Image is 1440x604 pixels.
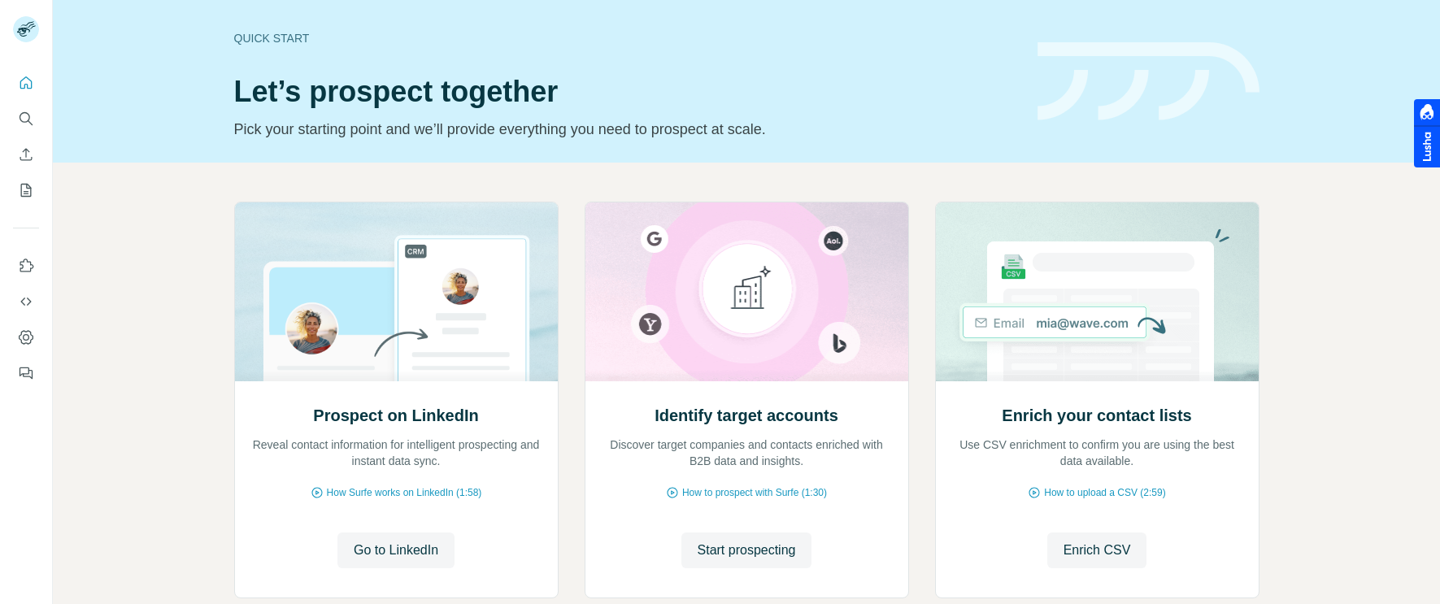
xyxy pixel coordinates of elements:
[234,30,1018,46] div: Quick start
[935,202,1259,381] img: Enrich your contact lists
[234,202,559,381] img: Prospect on LinkedIn
[682,485,827,500] span: How to prospect with Surfe (1:30)
[313,404,478,427] h2: Prospect on LinkedIn
[234,76,1018,108] h1: Let’s prospect together
[234,118,1018,141] p: Pick your starting point and we’ll provide everything you need to prospect at scale.
[698,541,796,560] span: Start prospecting
[337,532,455,568] button: Go to LinkedIn
[13,251,39,280] button: Use Surfe on LinkedIn
[13,323,39,352] button: Dashboard
[13,358,39,388] button: Feedback
[1047,532,1147,568] button: Enrich CSV
[681,532,812,568] button: Start prospecting
[1044,485,1165,500] span: How to upload a CSV (2:59)
[1038,42,1259,121] img: banner
[13,176,39,205] button: My lists
[1064,541,1131,560] span: Enrich CSV
[952,437,1242,469] p: Use CSV enrichment to confirm you are using the best data available.
[251,437,542,469] p: Reveal contact information for intelligent prospecting and instant data sync.
[585,202,909,381] img: Identify target accounts
[13,104,39,133] button: Search
[13,140,39,169] button: Enrich CSV
[354,541,438,560] span: Go to LinkedIn
[13,68,39,98] button: Quick start
[13,287,39,316] button: Use Surfe API
[327,485,482,500] span: How Surfe works on LinkedIn (1:58)
[655,404,838,427] h2: Identify target accounts
[1002,404,1191,427] h2: Enrich your contact lists
[602,437,892,469] p: Discover target companies and contacts enriched with B2B data and insights.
